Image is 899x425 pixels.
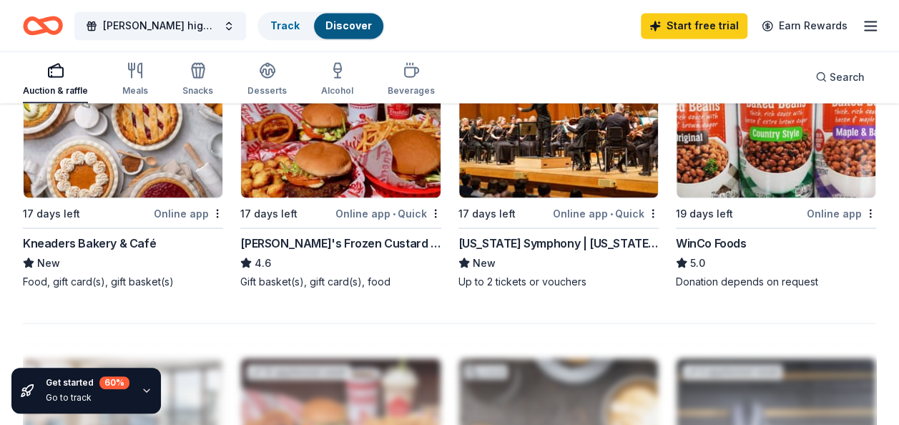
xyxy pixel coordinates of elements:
span: 5.0 [690,254,705,271]
button: Auction & raffle [23,56,88,103]
button: Snacks [182,56,213,103]
button: TrackDiscover [257,11,385,40]
div: 17 days left [23,205,80,222]
span: Search [830,68,865,85]
button: Search [804,62,876,91]
div: Kneaders Bakery & Café [23,234,156,251]
img: Image for Utah Symphony | Utah Opera [459,62,658,197]
a: Image for Kneaders Bakery & Café17 days leftOnline appKneaders Bakery & CaféNewFood, gift card(s)... [23,61,223,288]
div: Go to track [46,392,129,404]
span: • [393,207,396,219]
span: 4.6 [255,254,271,271]
div: Online app [154,204,223,222]
a: Track [270,19,300,31]
div: Beverages [388,84,435,96]
div: 60 % [99,376,129,389]
a: Image for WinCo Foods19 days leftOnline appWinCo Foods5.0Donation depends on request [676,61,876,288]
a: Discover [325,19,372,31]
span: New [37,254,60,271]
img: Image for Freddy's Frozen Custard & Steakburgers [241,62,440,197]
div: Donation depends on request [676,274,876,288]
div: Up to 2 tickets or vouchers [458,274,659,288]
div: Online app Quick [335,204,441,222]
div: [PERSON_NAME]'s Frozen Custard & Steakburgers [240,234,441,251]
div: 17 days left [240,205,298,222]
div: [US_STATE] Symphony | [US_STATE] Opera [458,234,659,251]
div: Meals [122,84,148,96]
button: Alcohol [321,56,353,103]
span: [PERSON_NAME] high cheerleading Bows & Pins fundraiser [103,17,217,34]
button: Meals [122,56,148,103]
div: Online app Quick [553,204,659,222]
span: • [610,207,613,219]
div: 17 days left [458,205,516,222]
a: Image for Utah Symphony | Utah OperaLocal17 days leftOnline app•Quick[US_STATE] Symphony | [US_ST... [458,61,659,288]
img: Image for WinCo Foods [677,62,875,197]
div: Online app [807,204,876,222]
button: [PERSON_NAME] high cheerleading Bows & Pins fundraiser [74,11,246,40]
span: New [473,254,496,271]
a: Image for Freddy's Frozen Custard & Steakburgers10 applieslast week17 days leftOnline app•Quick[P... [240,61,441,288]
button: Beverages [388,56,435,103]
img: Image for Kneaders Bakery & Café [24,62,222,197]
div: Gift basket(s), gift card(s), food [240,274,441,288]
div: Auction & raffle [23,84,88,96]
div: Get started [46,376,129,389]
div: WinCo Foods [676,234,747,251]
div: Food, gift card(s), gift basket(s) [23,274,223,288]
div: Alcohol [321,84,353,96]
button: Desserts [247,56,287,103]
div: Desserts [247,84,287,96]
a: Earn Rewards [753,13,856,39]
a: Home [23,9,63,42]
div: 19 days left [676,205,733,222]
a: Start free trial [641,13,747,39]
div: Snacks [182,84,213,96]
